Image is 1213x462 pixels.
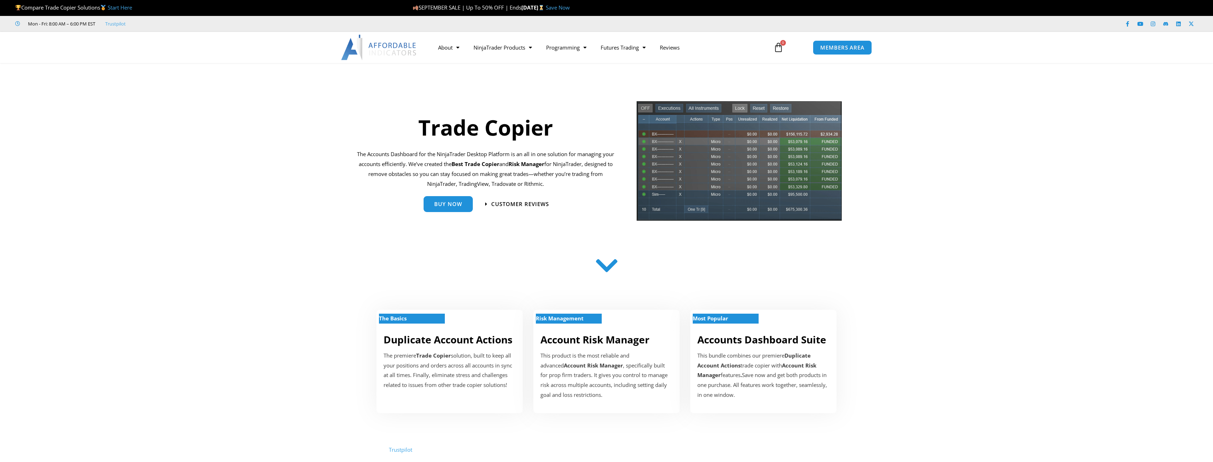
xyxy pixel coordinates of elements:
[636,100,843,227] img: tradecopier | Affordable Indicators – NinjaTrader
[434,201,462,207] span: Buy Now
[26,19,95,28] span: Mon - Fri: 8:00 AM – 6:00 PM EST
[16,5,21,10] img: 🏆
[485,201,549,207] a: Customer Reviews
[384,333,512,346] a: Duplicate Account Actions
[101,5,106,10] img: 🥇
[697,333,826,346] a: Accounts Dashboard Suite
[379,315,407,322] strong: The Basics
[521,4,546,11] strong: [DATE]
[424,196,473,212] a: Buy Now
[413,5,418,10] img: 🍂
[431,39,765,56] nav: Menu
[413,4,521,11] span: SEPTEMBER SALE | Up To 50% OFF | Ends
[564,362,623,369] strong: Account Risk Manager
[509,160,544,167] strong: Risk Manager
[536,315,584,322] strong: Risk Management
[763,37,794,58] a: 0
[697,351,829,400] div: This bundle combines our premiere trade copier with features Save now and get both products in on...
[491,201,549,207] span: Customer Reviews
[653,39,687,56] a: Reviews
[540,333,650,346] a: Account Risk Manager
[108,4,132,11] a: Start Here
[431,39,466,56] a: About
[357,149,614,189] p: The Accounts Dashboard for the NinjaTrader Desktop Platform is an all in one solution for managin...
[741,371,742,378] b: .
[389,446,412,453] a: Trustpilot
[15,4,132,11] span: Compare Trade Copier Solutions
[780,40,786,46] span: 0
[539,39,594,56] a: Programming
[693,315,728,322] strong: Most Popular
[416,352,451,359] strong: Trade Copier
[820,45,865,50] span: MEMBERS AREA
[540,351,673,400] p: This product is the most reliable and advanced , specifically built for prop firm traders. It giv...
[546,4,570,11] a: Save Now
[105,19,126,28] a: Trustpilot
[539,5,544,10] img: ⌛
[594,39,653,56] a: Futures Trading
[466,39,539,56] a: NinjaTrader Products
[813,40,872,55] a: MEMBERS AREA
[357,113,614,142] h1: Trade Copier
[384,351,516,390] p: The premiere solution, built to keep all your positions and orders across all accounts in sync at...
[452,160,499,167] b: Best Trade Copier
[341,35,417,60] img: LogoAI | Affordable Indicators – NinjaTrader
[697,352,811,369] b: Duplicate Account Actions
